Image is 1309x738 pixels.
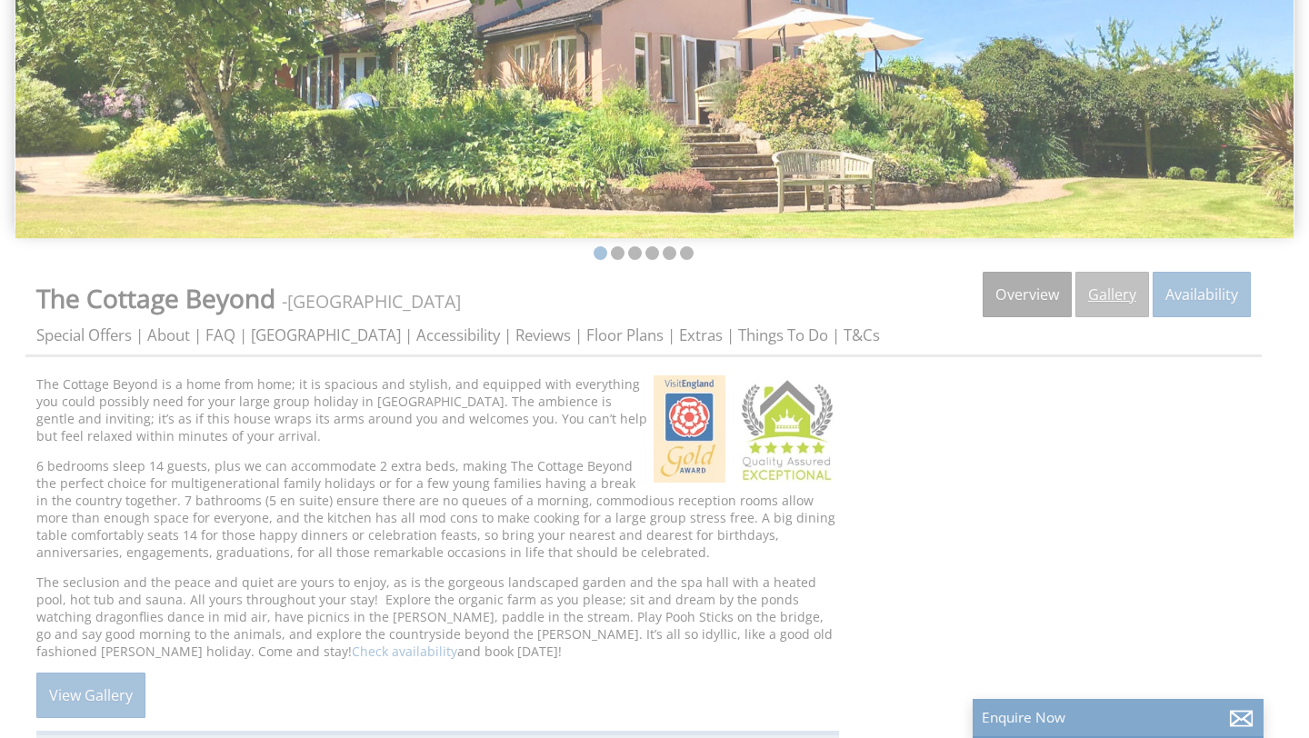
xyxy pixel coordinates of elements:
a: FAQ [205,324,235,345]
a: Accessibility [416,324,500,345]
p: Enquire Now [982,708,1254,727]
span: - [282,289,461,314]
img: Visit England - Gold Award [654,375,725,483]
a: Special Offers [36,324,132,345]
a: Gallery [1075,272,1149,317]
a: Extras [679,324,723,345]
span: The Cottage Beyond [36,281,275,315]
a: Check availability [352,643,457,660]
a: T&Cs [844,324,880,345]
a: The Cottage Beyond [36,281,282,315]
img: Sleeps12.com - Quality Assured - 5 Star Exceptional Award [734,375,839,483]
p: 6 bedrooms sleep 14 guests, plus we can accommodate 2 extra beds, making The Cottage Beyond the p... [36,457,839,561]
a: Reviews [515,324,571,345]
a: Floor Plans [586,324,664,345]
a: Availability [1153,272,1251,317]
p: The seclusion and the peace and quiet are yours to enjoy, as is the gorgeous landscaped garden an... [36,573,839,660]
a: Things To Do [738,324,828,345]
a: Overview [983,272,1072,317]
p: The Cottage Beyond is a home from home; it is spacious and stylish, and equipped with everything ... [36,375,839,444]
a: View Gallery [36,673,145,718]
a: [GEOGRAPHIC_DATA] [287,289,461,314]
a: About [147,324,190,345]
a: [GEOGRAPHIC_DATA] [251,324,401,345]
